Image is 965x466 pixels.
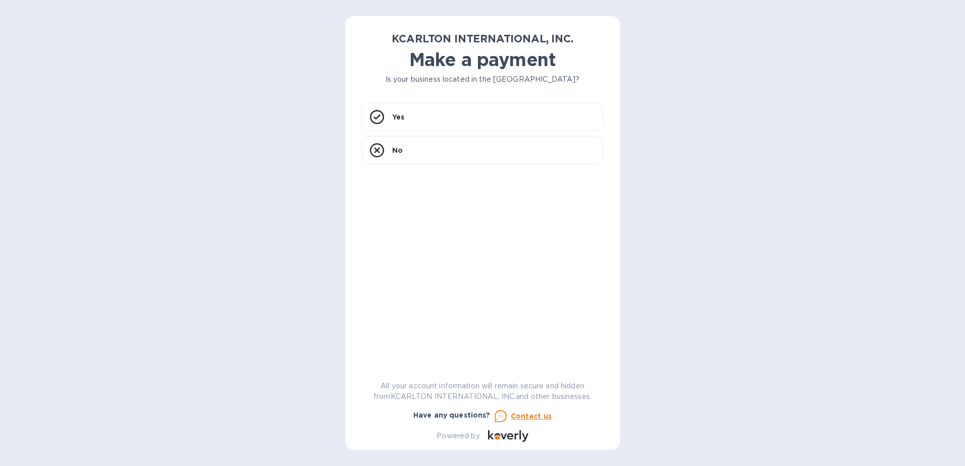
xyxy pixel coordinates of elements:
p: All your account information will remain secure and hidden from KCARLTON INTERNATIONAL, INC. and ... [361,381,604,402]
p: Powered by [437,431,479,441]
p: No [392,145,403,155]
b: Have any questions? [413,411,491,419]
p: Is your business located in the [GEOGRAPHIC_DATA]? [361,74,604,85]
p: Yes [392,112,404,122]
b: KCARLTON INTERNATIONAL, INC. [392,32,573,45]
h1: Make a payment [361,49,604,70]
u: Contact us [511,412,552,420]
